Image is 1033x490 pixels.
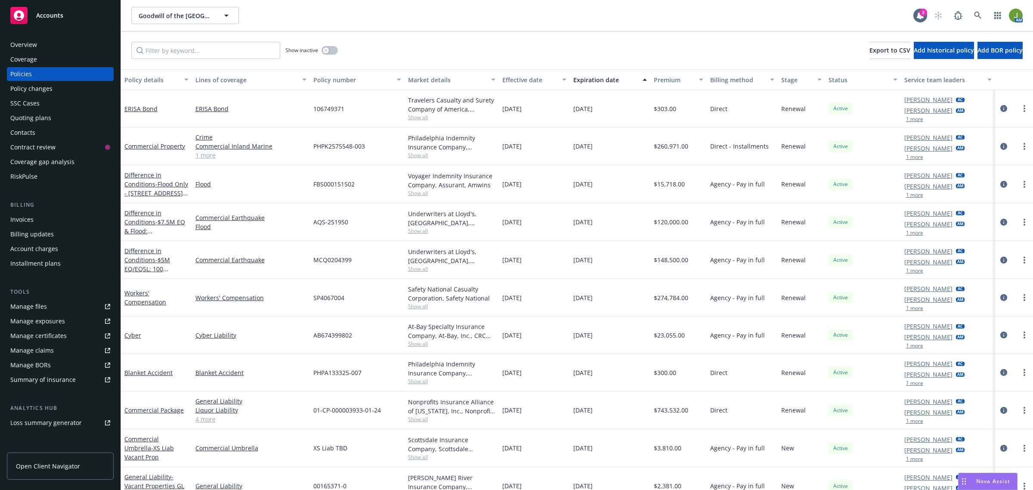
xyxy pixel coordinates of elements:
div: Underwriters at Lloyd's, [GEOGRAPHIC_DATA], [PERSON_NAME] of [GEOGRAPHIC_DATA], [GEOGRAPHIC_DATA] [408,247,496,265]
span: Active [832,143,849,150]
a: Commercial Umbrella [195,443,306,453]
a: Account charges [7,242,114,256]
button: Expiration date [570,69,650,90]
span: Agency - Pay in full [710,255,765,264]
span: Renewal [781,217,806,226]
a: Accounts [7,3,114,28]
a: more [1019,255,1030,265]
span: $300.00 [654,368,676,377]
a: [PERSON_NAME] [904,144,953,153]
span: [DATE] [502,142,522,151]
span: $303.00 [654,104,676,113]
a: [PERSON_NAME] [904,397,953,406]
a: Flood [195,180,306,189]
span: Agency - Pay in full [710,443,765,453]
a: ERISA Bond [195,104,306,113]
span: Add historical policy [914,46,974,54]
span: Nova Assist [976,478,1010,485]
a: [PERSON_NAME] [904,473,953,482]
span: Active [832,406,849,414]
div: Philadelphia Indemnity Insurance Company, [GEOGRAPHIC_DATA] Insurance Companies [408,133,496,152]
div: Overview [10,38,37,52]
a: Quoting plans [7,111,114,125]
span: Goodwill of the [GEOGRAPHIC_DATA] [139,11,213,20]
a: [PERSON_NAME] [904,295,953,304]
span: $120,000.00 [654,217,688,226]
a: circleInformation [999,367,1009,378]
a: circleInformation [999,330,1009,340]
span: Agency - Pay in full [710,217,765,226]
div: Premium [654,75,694,84]
button: Premium [650,69,707,90]
a: Commercial Earthquake [195,255,306,264]
span: Direct [710,406,727,415]
a: Loss summary generator [7,416,114,430]
span: Show all [408,303,496,310]
a: more [1019,179,1030,189]
a: more [1019,141,1030,152]
span: [DATE] [502,368,522,377]
a: more [1019,292,1030,303]
a: SSC Cases [7,96,114,110]
span: Show all [408,152,496,159]
a: Commercial Package [124,406,184,414]
span: [DATE] [573,368,593,377]
a: Commercial Earthquake [195,213,306,222]
button: 1 more [906,306,923,311]
a: Liquor Liability [195,406,306,415]
a: [PERSON_NAME] [904,370,953,379]
button: 1 more [906,343,923,348]
a: Commercial Inland Marine [195,142,306,151]
span: Renewal [781,331,806,340]
div: Stage [781,75,812,84]
button: Lines of coverage [192,69,310,90]
span: [DATE] [573,255,593,264]
a: Commercial Property [124,142,185,150]
span: 01-CP-000003933-01-24 [313,406,381,415]
div: Policy number [313,75,392,84]
span: Agency - Pay in full [710,293,765,302]
span: Direct [710,104,727,113]
a: Search [969,7,987,24]
span: [DATE] [573,293,593,302]
button: Market details [405,69,499,90]
div: At-Bay Specialty Insurance Company, At-Bay, Inc., CRC Group [408,322,496,340]
a: [PERSON_NAME] [904,220,953,229]
a: Manage claims [7,344,114,357]
span: AQS-251950 [313,217,348,226]
div: Nonprofits Insurance Alliance of [US_STATE], Inc., Nonprofits Insurance Alliance of [US_STATE], I... [408,397,496,416]
a: Overview [7,38,114,52]
a: Manage BORs [7,358,114,372]
a: circleInformation [999,443,1009,453]
span: Active [832,105,849,112]
a: [PERSON_NAME] [904,171,953,180]
a: ERISA Bond [124,105,158,113]
span: [DATE] [573,443,593,453]
span: Open Client Navigator [16,462,80,471]
a: more [1019,330,1030,340]
button: Effective date [499,69,570,90]
a: Difference in Conditions [124,209,185,253]
span: [DATE] [573,217,593,226]
a: [PERSON_NAME] [904,408,953,417]
a: circleInformation [999,405,1009,416]
div: Scottsdale Insurance Company, Scottsdale Insurance Company (Nationwide), Amwins [408,435,496,453]
div: Travelers Casualty and Surety Company of America, Travelers Insurance [408,96,496,114]
a: [PERSON_NAME] [904,95,953,104]
span: [DATE] [502,217,522,226]
span: [DATE] [573,104,593,113]
div: Coverage gap analysis [10,155,74,169]
div: Manage files [10,300,47,313]
a: [PERSON_NAME] [904,446,953,455]
a: Contacts [7,126,114,140]
span: [DATE] [573,142,593,151]
span: [DATE] [573,406,593,415]
div: Manage claims [10,344,54,357]
div: Lines of coverage [195,75,297,84]
div: Loss summary generator [10,416,82,430]
span: Show all [408,340,496,347]
a: Blanket Accident [124,369,173,377]
div: Market details [408,75,486,84]
button: 1 more [906,419,923,424]
a: [PERSON_NAME] [904,257,953,267]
